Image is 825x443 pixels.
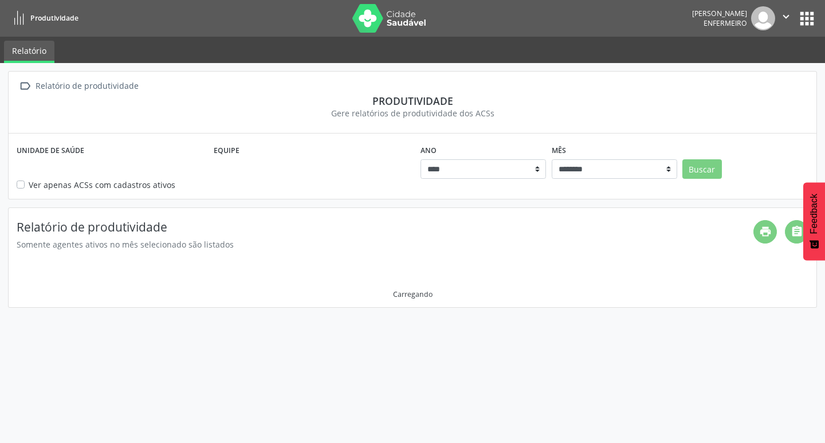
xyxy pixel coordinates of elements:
i:  [780,10,792,23]
a: Relatório [4,41,54,63]
div: Somente agentes ativos no mês selecionado são listados [17,238,753,250]
span: Enfermeiro [704,18,747,28]
label: Ano [421,142,437,159]
img: img [751,6,775,30]
span: Feedback [809,194,819,234]
div: Relatório de produtividade [33,78,140,95]
a: Produtividade [8,9,78,28]
button:  [775,6,797,30]
div: Carregando [393,289,433,299]
div: Produtividade [17,95,808,107]
div: Gere relatórios de produtividade dos ACSs [17,107,808,119]
button: apps [797,9,817,29]
label: Mês [552,142,566,159]
i:  [17,78,33,95]
span: Produtividade [30,13,78,23]
label: Ver apenas ACSs com cadastros ativos [29,179,175,191]
label: Equipe [214,142,239,159]
h4: Relatório de produtividade [17,220,753,234]
button: Buscar [682,159,722,179]
button: Feedback - Mostrar pesquisa [803,182,825,260]
a:  Relatório de produtividade [17,78,140,95]
label: Unidade de saúde [17,142,84,159]
div: [PERSON_NAME] [692,9,747,18]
